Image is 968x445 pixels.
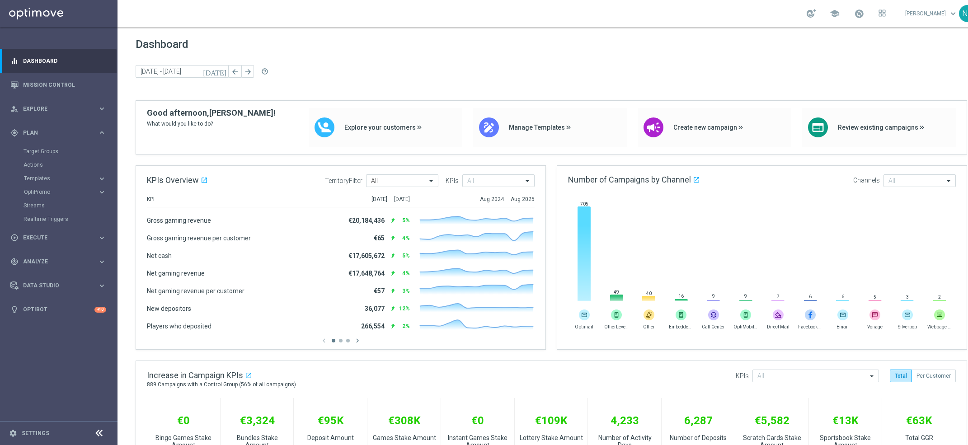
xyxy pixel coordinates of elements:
[10,258,107,265] button: track_changes Analyze keyboard_arrow_right
[23,202,94,209] a: Streams
[10,234,19,242] i: play_circle_outline
[23,199,117,212] div: Streams
[10,105,19,113] i: person_search
[23,145,117,158] div: Target Groups
[10,306,107,313] button: lightbulb Optibot +10
[10,281,98,290] div: Data Studio
[23,212,117,226] div: Realtime Triggers
[23,259,98,264] span: Analyze
[10,258,98,266] div: Analyze
[23,172,117,185] div: Templates
[98,174,106,183] i: keyboard_arrow_right
[10,305,19,314] i: lightbulb
[10,298,106,322] div: Optibot
[23,161,94,169] a: Actions
[23,215,94,223] a: Realtime Triggers
[830,9,840,19] span: school
[10,105,107,112] button: person_search Explore keyboard_arrow_right
[23,130,98,136] span: Plan
[10,105,98,113] div: Explore
[22,431,49,436] a: Settings
[98,104,106,113] i: keyboard_arrow_right
[23,158,117,172] div: Actions
[98,188,106,197] i: keyboard_arrow_right
[10,234,107,241] button: play_circle_outline Execute keyboard_arrow_right
[23,106,98,112] span: Explore
[23,188,107,196] button: OptiPromo keyboard_arrow_right
[23,185,117,199] div: OptiPromo
[98,234,106,242] i: keyboard_arrow_right
[904,7,959,20] a: [PERSON_NAME]keyboard_arrow_down
[24,189,89,195] span: OptiPromo
[23,283,98,288] span: Data Studio
[98,258,106,266] i: keyboard_arrow_right
[10,57,107,65] button: equalizer Dashboard
[98,128,106,137] i: keyboard_arrow_right
[948,9,958,19] span: keyboard_arrow_down
[10,234,98,242] div: Execute
[10,73,106,97] div: Mission Control
[23,298,94,322] a: Optibot
[9,429,17,437] i: settings
[10,129,19,137] i: gps_fixed
[24,176,98,181] div: Templates
[10,258,19,266] i: track_changes
[24,176,89,181] span: Templates
[10,129,98,137] div: Plan
[23,235,98,240] span: Execute
[10,81,107,89] button: Mission Control
[98,281,106,290] i: keyboard_arrow_right
[10,129,107,136] button: gps_fixed Plan keyboard_arrow_right
[24,189,98,195] div: OptiPromo
[94,307,106,313] div: +10
[23,148,94,155] a: Target Groups
[10,49,106,73] div: Dashboard
[23,49,106,73] a: Dashboard
[23,73,106,97] a: Mission Control
[10,57,19,65] i: equalizer
[23,175,107,182] button: Templates keyboard_arrow_right
[10,282,107,289] button: Data Studio keyboard_arrow_right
